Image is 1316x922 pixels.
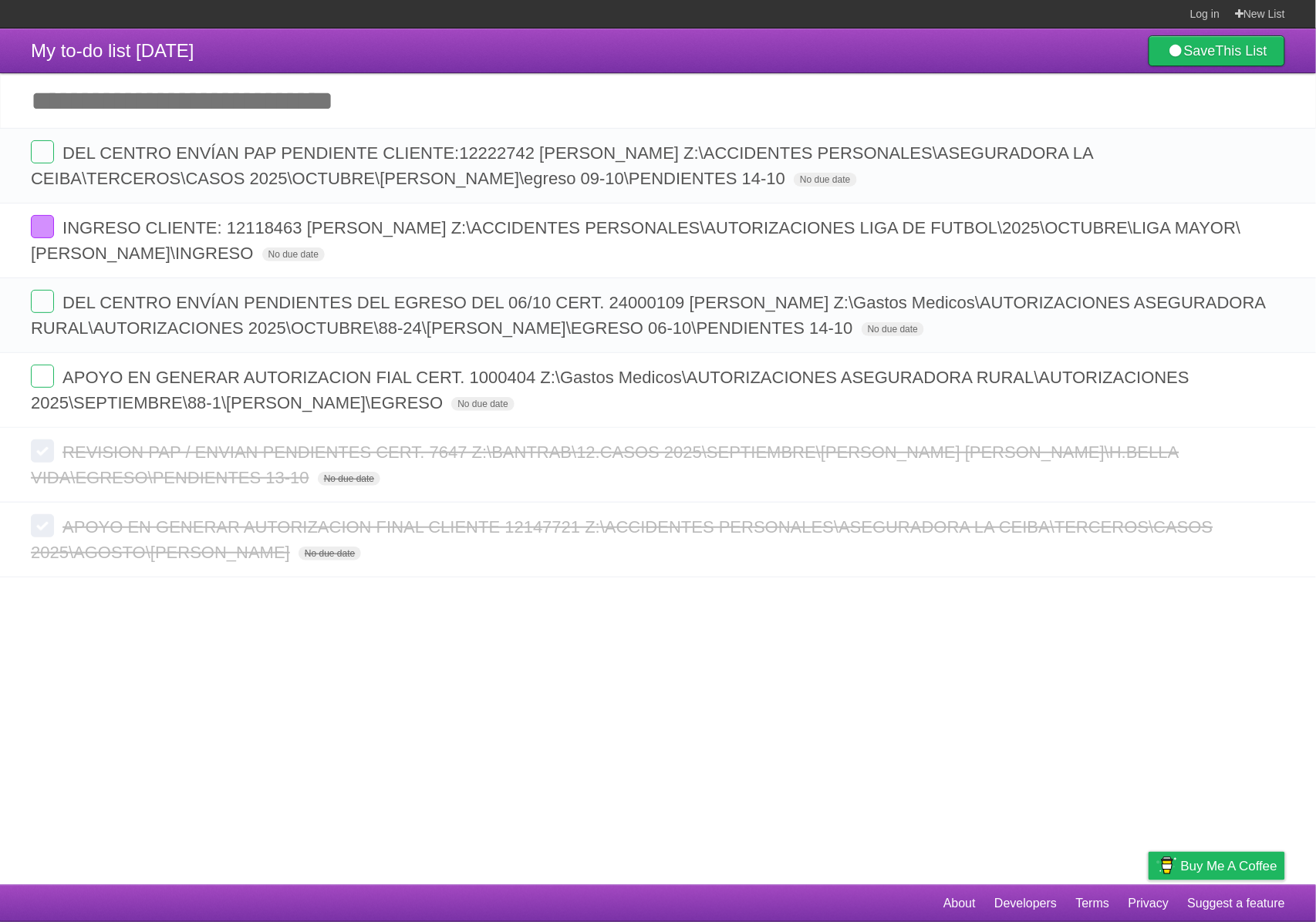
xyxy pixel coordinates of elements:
span: No due date [262,247,325,261]
span: DEL CENTRO ENVÍAN PENDIENTES DEL EGRESO DEL 06/10 CERT. 24000109 [PERSON_NAME] Z:\Gastos Medicos\... [31,293,1265,338]
a: Developers [994,889,1057,918]
span: No due date [451,397,514,411]
a: Privacy [1129,889,1169,918]
label: Done [31,215,54,238]
span: INGRESO CLIENTE: 12118463 [PERSON_NAME] Z:\ACCIDENTES PERSONALES\AUTORIZACIONES LIGA DE FUTBOL\20... [31,218,1241,263]
label: Done [31,140,54,163]
a: SaveThis List [1149,35,1285,66]
a: Terms [1076,889,1110,918]
label: Done [31,439,54,463]
label: Done [31,514,54,537]
b: This List [1216,43,1267,59]
span: REVISION PAP / ENVIAN PENDIENTES CERT. 7647 Z:\BANTRAB\12.CASOS 2025\SEPTIEMBRE\[PERSON_NAME] [PE... [31,442,1179,487]
span: No due date [318,472,380,486]
span: DEL CENTRO ENVÍAN PAP PENDIENTE CLIENTE:12222742 [PERSON_NAME] Z:\ACCIDENTES PERSONALES\ASEGURADO... [31,143,1093,188]
span: APOYO EN GENERAR AUTORIZACION FIAL CERT. 1000404 Z:\Gastos Medicos\AUTORIZACIONES ASEGURADORA RUR... [31,368,1189,412]
span: My to-do list [DATE] [31,40,194,61]
img: Buy me a coffee [1156,853,1177,879]
a: Buy me a coffee [1149,852,1285,880]
a: About [943,889,976,918]
label: Done [31,290,54,313]
a: Suggest a feature [1188,889,1285,918]
label: Done [31,365,54,388]
span: No due date [299,547,361,560]
span: No due date [794,173,856,187]
span: APOYO EN GENERAR AUTORIZACION FINAL CLIENTE 12147721 Z:\ACCIDENTES PERSONALES\ASEGURADORA LA CEIB... [31,517,1213,562]
span: No due date [862,322,924,336]
span: Buy me a coffee [1181,853,1277,880]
